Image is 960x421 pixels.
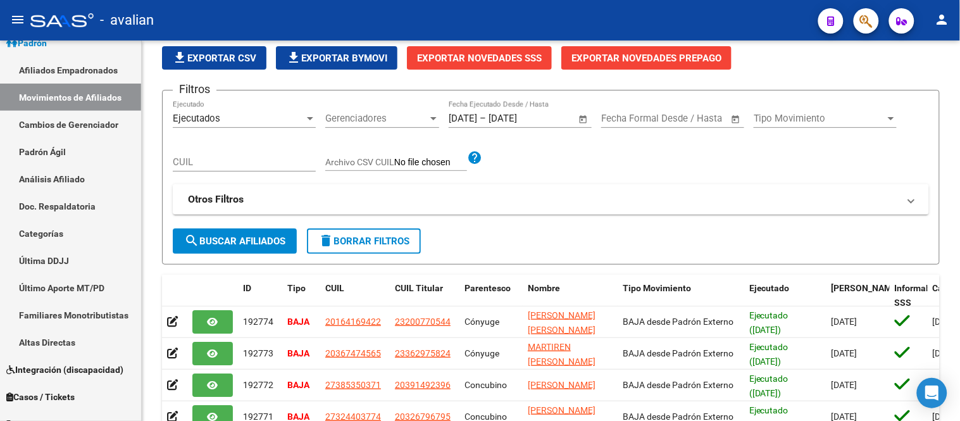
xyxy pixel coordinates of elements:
mat-icon: person [935,12,950,27]
strong: BAJA [287,380,309,390]
span: MARTIREN [PERSON_NAME] [528,342,595,367]
span: – [480,113,486,124]
datatable-header-cell: Fecha Formal [826,275,890,317]
mat-icon: delete [318,233,334,248]
span: Ejecutado ([DATE]) [749,342,789,367]
datatable-header-cell: Tipo Movimiento [618,275,744,317]
mat-icon: help [467,150,482,165]
span: Exportar CSV [172,53,256,64]
datatable-header-cell: CUIL Titular [390,275,459,317]
span: 23362975824 [395,348,451,358]
input: Fecha fin [664,113,725,124]
span: Parentesco [464,283,511,293]
span: 27385350371 [325,380,381,390]
span: Ejecutado [749,283,790,293]
span: Tipo Movimiento [623,283,691,293]
mat-expansion-panel-header: Otros Filtros [173,184,929,215]
span: 20164169422 [325,317,381,327]
mat-icon: file_download [172,50,187,65]
strong: BAJA [287,317,309,327]
span: [PERSON_NAME] [832,283,900,293]
input: Fecha fin [489,113,550,124]
span: Casos / Tickets [6,390,75,404]
span: Cónyuge [464,348,499,358]
button: Borrar Filtros [307,229,421,254]
span: Nombre [528,283,560,293]
span: 192774 [243,317,273,327]
span: Borrar Filtros [318,236,409,247]
datatable-header-cell: Parentesco [459,275,523,317]
span: 20367474565 [325,348,381,358]
strong: BAJA [287,348,309,358]
span: Ejecutado ([DATE]) [749,310,789,335]
span: 23200770544 [395,317,451,327]
datatable-header-cell: ID [238,275,282,317]
input: Fecha inicio [449,113,477,124]
button: Exportar Novedades Prepago [561,46,732,70]
span: Gerenciadores [325,113,428,124]
datatable-header-cell: Informable SSS [890,275,928,317]
span: Buscar Afiliados [184,236,285,247]
datatable-header-cell: Ejecutado [744,275,826,317]
button: Open calendar [577,112,591,127]
mat-icon: file_download [286,50,301,65]
input: Fecha inicio [601,113,652,124]
datatable-header-cell: Tipo [282,275,320,317]
span: [DATE] [832,348,857,358]
span: - avalian [100,6,154,34]
button: Exportar Bymovi [276,46,397,70]
span: Concubino [464,380,507,390]
span: [DATE] [832,317,857,327]
datatable-header-cell: Nombre [523,275,618,317]
span: 192773 [243,348,273,358]
span: Integración (discapacidad) [6,363,123,377]
mat-icon: search [184,233,199,248]
span: Cónyuge [464,317,499,327]
span: Archivo CSV CUIL [325,157,394,167]
span: Exportar Novedades Prepago [571,53,721,64]
span: [PERSON_NAME] [528,380,595,390]
span: Padrón [6,36,47,50]
span: 20391492396 [395,380,451,390]
span: CUIL [325,283,344,293]
span: ID [243,283,251,293]
span: Tipo [287,283,306,293]
strong: Otros Filtros [188,192,244,206]
span: BAJA desde Padrón Externo [623,380,733,390]
span: BAJA desde Padrón Externo [623,317,733,327]
span: Exportar Novedades SSS [417,53,542,64]
span: CUIL Titular [395,283,443,293]
button: Open calendar [729,112,744,127]
span: Ejecutado ([DATE]) [749,374,789,398]
span: BAJA desde Padrón Externo [623,348,733,358]
span: [PERSON_NAME] [PERSON_NAME] [528,310,595,335]
datatable-header-cell: CUIL [320,275,390,317]
span: [DATE] [832,380,857,390]
span: 192772 [243,380,273,390]
span: Exportar Bymovi [286,53,387,64]
h3: Filtros [173,80,216,98]
button: Exportar Novedades SSS [407,46,552,70]
mat-icon: menu [10,12,25,27]
button: Exportar CSV [162,46,266,70]
span: Informable SSS [895,283,939,308]
button: Buscar Afiliados [173,229,297,254]
input: Archivo CSV CUIL [394,157,467,168]
span: Tipo Movimiento [754,113,885,124]
div: Open Intercom Messenger [917,378,947,408]
span: Ejecutados [173,113,220,124]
